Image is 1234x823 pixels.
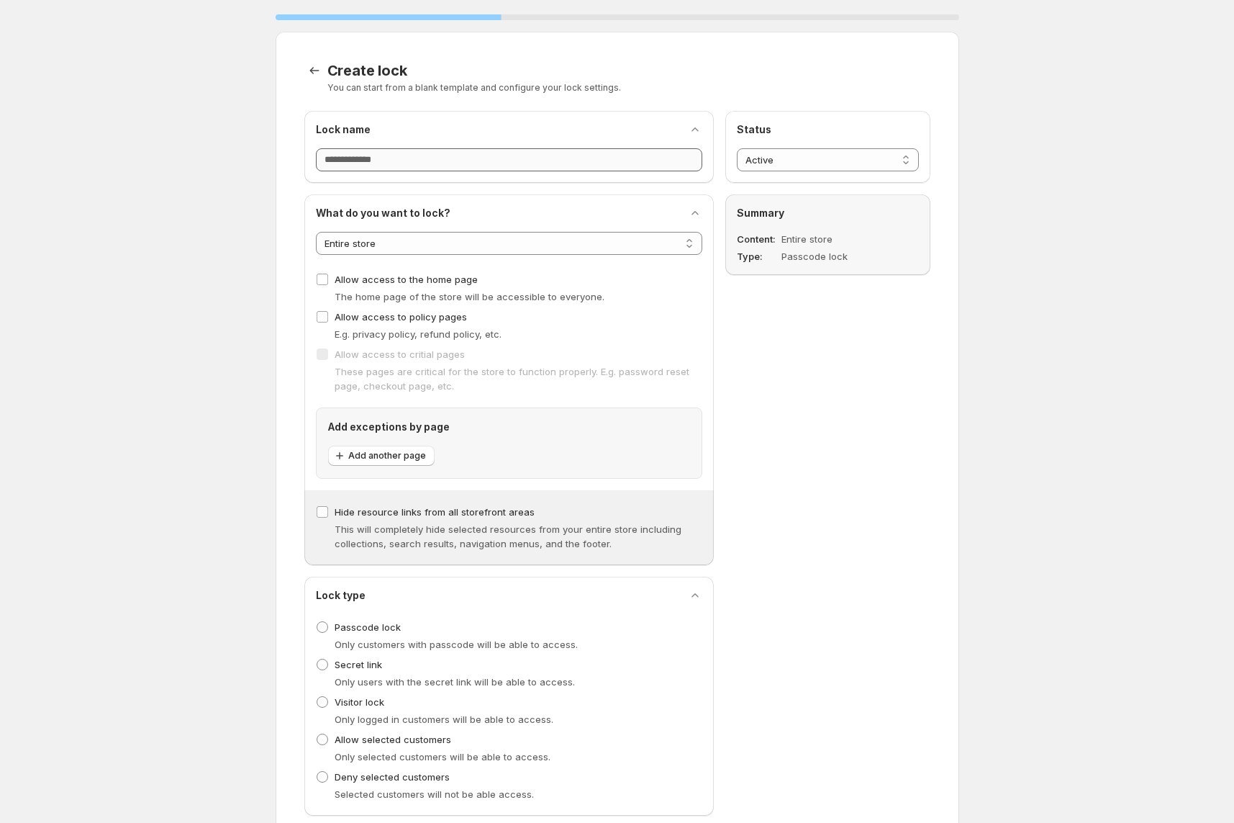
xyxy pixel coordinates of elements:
[737,122,919,137] h2: Status
[328,420,690,434] h2: Add exceptions by page
[327,62,407,79] span: Create lock
[316,588,366,603] h2: Lock type
[327,82,930,94] p: You can start from a blank template and configure your lock settings.
[335,751,550,763] span: Only selected customers will be able to access.
[335,696,384,708] span: Visitor lock
[304,60,325,81] button: Back to templates
[316,122,371,137] h2: Lock name
[781,232,881,246] dd: Entire store
[335,621,401,633] span: Passcode lock
[335,311,467,323] span: Allow access to policy pages
[737,232,779,246] dt: Content:
[335,523,681,549] span: This will completely hide selected resources from your entire store including collections, search...
[335,366,689,392] span: These pages are critical for the store to function properly. E.g. password reset page, checkout p...
[335,328,502,340] span: E.g. privacy policy, refund policy, etc.
[335,291,604,302] span: The home page of the store will be accessible to everyone.
[335,714,553,725] span: Only logged in customers will be able to access.
[335,676,575,688] span: Only users with the secret link will be able to access.
[335,274,478,285] span: Allow access to the home page
[335,506,535,518] span: Hide resource links from all storefront areas
[328,446,435,466] button: Add another page
[335,734,451,745] span: Allow selected customers
[737,206,919,220] h2: Summary
[335,788,534,800] span: Selected customers will not be able access.
[737,249,779,264] dt: Type:
[335,771,450,783] span: Deny selected customers
[335,639,578,650] span: Only customers with passcode will be able to access.
[335,348,465,360] span: Allow access to critial pages
[348,450,426,462] span: Add another page
[316,206,450,220] h2: What do you want to lock?
[335,659,382,670] span: Secret link
[781,249,881,264] dd: Passcode lock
